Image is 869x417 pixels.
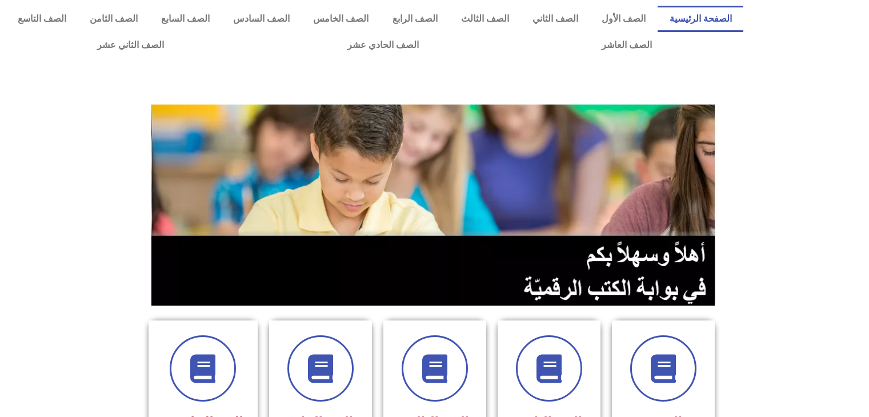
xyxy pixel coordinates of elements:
a: الصف الرابع [381,6,449,32]
a: الصف الخامس [302,6,381,32]
a: الصفحة الرئيسية [658,6,743,32]
a: الصف الثاني [520,6,590,32]
a: الصف الثامن [78,6,149,32]
a: الصف السابع [149,6,221,32]
a: الصف السادس [222,6,302,32]
a: الصف التاسع [6,6,78,32]
a: الصف العاشر [510,32,743,58]
a: الصف الحادي عشر [255,32,510,58]
a: الصف الثالث [449,6,520,32]
a: الصف الثاني عشر [6,32,255,58]
a: الصف الأول [590,6,658,32]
